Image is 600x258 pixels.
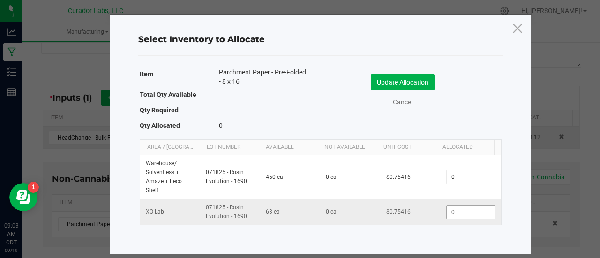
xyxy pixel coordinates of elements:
[258,140,317,155] th: Available
[146,160,182,194] span: Warehouse / Solventless + Amaze + Feco Shelf
[140,88,196,101] label: Total Qty Available
[140,103,179,117] label: Qty Required
[266,208,280,215] span: 63 ea
[326,174,337,180] span: 0 ea
[146,208,164,215] span: XO Lab
[200,155,260,199] td: 071825 - Rosin Evolution - 1690
[376,140,435,155] th: Unit Cost
[140,67,153,81] label: Item
[386,208,411,215] span: $0.75416
[326,208,337,215] span: 0 ea
[219,122,223,129] span: 0
[138,34,265,44] span: Select Inventory to Allocate
[140,119,180,132] label: Qty Allocated
[28,182,39,193] iframe: Resource center unread badge
[140,140,199,155] th: Area / [GEOGRAPHIC_DATA]
[219,67,306,86] span: Parchment Paper - Pre-Folded - 8 x 16
[266,174,283,180] span: 450 ea
[371,74,435,90] button: Update Allocation
[435,140,494,155] th: Allocated
[384,97,421,107] a: Cancel
[199,140,258,155] th: Lot Number
[317,140,376,155] th: Not Available
[9,183,37,211] iframe: Resource center
[200,199,260,225] td: 071825 - Rosin Evolution - 1690
[386,174,411,180] span: $0.75416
